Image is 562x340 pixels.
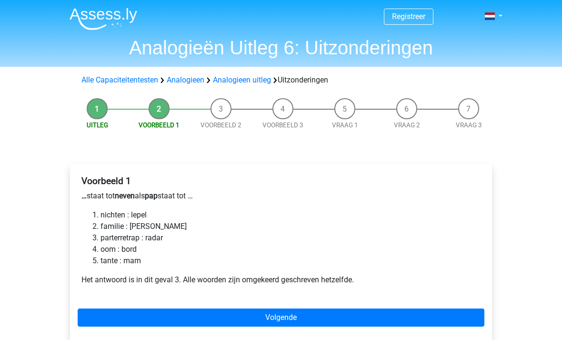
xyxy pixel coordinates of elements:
li: parterretrap : radar [100,232,481,244]
a: Volgende [78,309,484,327]
a: Alle Capaciteitentesten [81,75,158,84]
a: Registreer [392,12,425,21]
b: … [81,191,87,200]
a: Voorbeeld 3 [262,122,303,129]
li: familie : [PERSON_NAME] [100,221,481,232]
div: Uitzonderingen [78,74,484,86]
h1: Analogieën Uitleg 6: Uitzonderingen [62,36,500,59]
a: Vraag 3 [456,122,482,129]
a: Vraag 1 [332,122,358,129]
li: oom : bord [100,244,481,255]
b: Voorbeeld 1 [81,175,131,186]
p: Het antwoord is in dit geval 3. Alle woorden zijn omgekeerd geschreven hetzelfde. [81,274,481,286]
a: Uitleg [87,122,108,129]
b: pap [145,191,158,200]
li: tante : mam [100,255,481,267]
li: nichten : lepel [100,209,481,221]
b: neven [115,191,135,200]
p: staat tot als staat tot … [81,190,481,202]
a: Analogieen [167,75,204,84]
a: Vraag 2 [394,122,420,129]
a: Analogieen uitleg [213,75,271,84]
img: Assessly [70,8,137,30]
a: Voorbeeld 2 [201,122,241,129]
a: Voorbeeld 1 [139,122,180,129]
